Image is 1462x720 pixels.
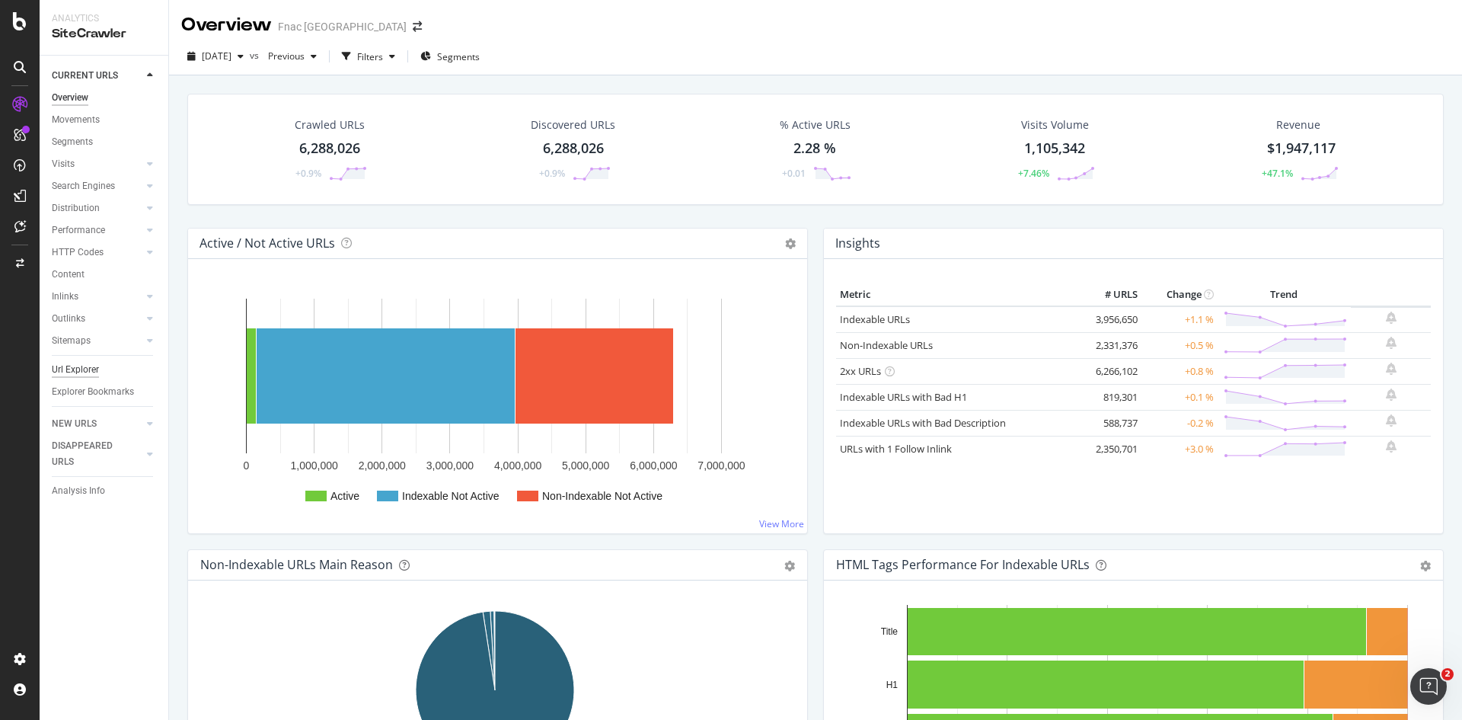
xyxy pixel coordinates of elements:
div: 6,288,026 [299,139,360,158]
a: Distribution [52,200,142,216]
td: +0.5 % [1141,332,1218,358]
div: A chart. [200,283,795,521]
a: View More [759,517,804,530]
text: 0 [244,459,250,472]
a: Search Engines [52,178,142,194]
div: Explorer Bookmarks [52,384,134,400]
div: Segments [52,134,93,150]
div: Analysis Info [52,483,105,499]
div: HTML Tags Performance for Indexable URLs [836,557,1090,572]
div: +0.9% [539,167,565,180]
span: $1,947,117 [1267,139,1336,157]
i: Options [785,238,796,249]
div: Fnac [GEOGRAPHIC_DATA] [278,19,407,34]
a: Segments [52,134,158,150]
th: Change [1141,283,1218,306]
text: H1 [886,680,899,690]
div: gear [784,561,795,571]
div: Visits [52,156,75,172]
a: Overview [52,90,158,106]
a: Performance [52,222,142,238]
a: Explorer Bookmarks [52,384,158,400]
iframe: Intercom live chat [1410,668,1447,705]
a: 2xx URLs [840,364,881,378]
th: Trend [1218,283,1351,306]
a: Url Explorer [52,362,158,378]
button: [DATE] [181,44,250,69]
div: Non-Indexable URLs Main Reason [200,557,393,572]
text: 5,000,000 [562,459,609,472]
h4: Active / Not Active URLs [200,233,335,254]
div: 2.28 % [793,139,836,158]
div: +0.01 [782,167,806,180]
a: Indexable URLs with Bad Description [840,416,1006,430]
a: Sitemaps [52,333,142,349]
a: Non-Indexable URLs [840,338,933,352]
div: Distribution [52,200,100,216]
div: Crawled URLs [295,117,365,133]
div: Inlinks [52,289,78,305]
div: Performance [52,222,105,238]
a: Indexable URLs [840,312,910,326]
div: CURRENT URLS [52,68,118,84]
div: bell-plus [1386,440,1397,453]
text: 4,000,000 [494,459,541,472]
text: 6,000,000 [630,459,677,472]
div: Filters [357,50,383,63]
a: Visits [52,156,142,172]
text: 2,000,000 [359,459,406,472]
div: gear [1420,561,1431,571]
div: Overview [181,12,272,38]
a: Content [52,267,158,283]
button: Previous [262,44,323,69]
text: Non-Indexable Not Active [542,490,662,502]
div: Analytics [52,12,156,25]
span: vs [250,49,262,62]
div: Outlinks [52,311,85,327]
div: Url Explorer [52,362,99,378]
div: Visits Volume [1021,117,1089,133]
text: 1,000,000 [290,459,337,472]
span: 2 [1441,668,1454,680]
text: Indexable Not Active [402,490,500,502]
td: 819,301 [1081,384,1141,410]
div: bell-plus [1386,389,1397,401]
div: bell-plus [1386,312,1397,324]
a: NEW URLS [52,416,142,432]
span: 2025 Sep. 30th [202,50,231,62]
div: Overview [52,90,88,106]
td: 588,737 [1081,410,1141,436]
div: bell-plus [1386,363,1397,375]
th: Metric [836,283,1081,306]
div: Discovered URLs [531,117,615,133]
div: DISAPPEARED URLS [52,438,129,470]
a: DISAPPEARED URLS [52,438,142,470]
text: Title [881,626,899,637]
text: Active [330,490,359,502]
div: +47.1% [1262,167,1293,180]
td: +1.1 % [1141,306,1218,333]
text: 7,000,000 [697,459,745,472]
div: bell-plus [1386,337,1397,349]
text: 3,000,000 [426,459,474,472]
span: Previous [262,50,305,62]
td: +0.1 % [1141,384,1218,410]
h4: Insights [835,233,880,254]
a: Inlinks [52,289,142,305]
td: 2,350,701 [1081,436,1141,462]
span: Segments [437,50,480,63]
div: +7.46% [1018,167,1049,180]
button: Filters [336,44,401,69]
a: URLs with 1 Follow Inlink [840,442,952,456]
div: HTTP Codes [52,245,104,261]
a: CURRENT URLS [52,68,142,84]
span: Revenue [1276,117,1320,133]
td: 3,956,650 [1081,306,1141,333]
td: -0.2 % [1141,410,1218,436]
th: # URLS [1081,283,1141,306]
a: Outlinks [52,311,142,327]
div: +0.9% [295,167,321,180]
div: % Active URLs [780,117,851,133]
td: +3.0 % [1141,436,1218,462]
div: SiteCrawler [52,25,156,43]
